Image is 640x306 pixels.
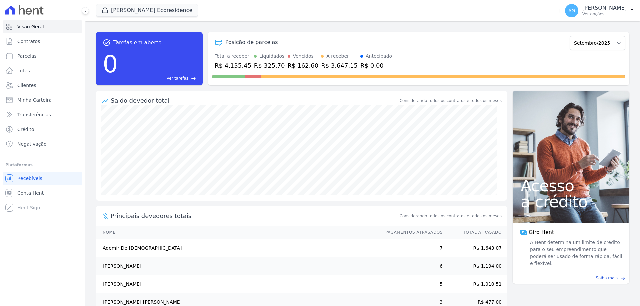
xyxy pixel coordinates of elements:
[521,194,621,210] span: a crédito
[3,35,82,48] a: Contratos
[191,76,196,81] span: east
[3,108,82,121] a: Transferências
[17,23,44,30] span: Visão Geral
[3,64,82,77] a: Lotes
[3,20,82,33] a: Visão Geral
[96,275,379,293] td: [PERSON_NAME]
[3,123,82,136] a: Crédito
[293,53,314,60] div: Vencidos
[111,211,398,220] span: Principais devedores totais
[17,67,30,74] span: Lotes
[360,61,392,70] div: R$ 0,00
[3,172,82,185] a: Recebíveis
[517,275,625,281] a: Saiba mais east
[400,213,502,219] span: Considerando todos os contratos e todos os meses
[17,38,40,45] span: Contratos
[582,11,627,17] p: Ver opções
[596,275,618,281] span: Saiba mais
[167,75,188,81] span: Ver tarefas
[96,239,379,257] td: Ademir De [DEMOGRAPHIC_DATA]
[379,239,443,257] td: 7
[400,98,502,104] div: Considerando todos os contratos e todos os meses
[215,53,251,60] div: Total a receber
[259,53,285,60] div: Liquidados
[443,239,507,257] td: R$ 1.643,07
[443,226,507,239] th: Total Atrasado
[17,175,42,182] span: Recebíveis
[321,61,358,70] div: R$ 3.647,15
[17,190,44,196] span: Conta Hent
[17,141,47,147] span: Negativação
[3,137,82,151] a: Negativação
[17,82,36,89] span: Clientes
[17,126,34,133] span: Crédito
[254,61,285,70] div: R$ 325,70
[96,226,379,239] th: Nome
[529,239,623,267] span: A Hent determina um limite de crédito para o seu empreendimento que poderá ser usado de forma ráp...
[3,93,82,107] a: Minha Carteira
[225,38,278,46] div: Posição de parcelas
[3,186,82,200] a: Conta Hent
[113,39,162,47] span: Tarefas em aberto
[17,97,52,103] span: Minha Carteira
[17,111,51,118] span: Transferências
[103,47,118,81] div: 0
[443,257,507,275] td: R$ 1.194,00
[326,53,349,60] div: A receber
[3,79,82,92] a: Clientes
[620,276,625,281] span: east
[288,61,319,70] div: R$ 162,60
[379,226,443,239] th: Pagamentos Atrasados
[568,8,575,13] span: AG
[215,61,251,70] div: R$ 4.135,45
[103,39,111,47] span: task_alt
[560,1,640,20] button: AG [PERSON_NAME] Ver opções
[521,178,621,194] span: Acesso
[3,49,82,63] a: Parcelas
[529,228,554,236] span: Giro Hent
[379,257,443,275] td: 6
[5,161,80,169] div: Plataformas
[96,257,379,275] td: [PERSON_NAME]
[379,275,443,293] td: 5
[111,96,398,105] div: Saldo devedor total
[582,5,627,11] p: [PERSON_NAME]
[121,75,196,81] a: Ver tarefas east
[366,53,392,60] div: Antecipado
[17,53,37,59] span: Parcelas
[96,4,198,17] button: [PERSON_NAME] Ecoresidence
[443,275,507,293] td: R$ 1.010,51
